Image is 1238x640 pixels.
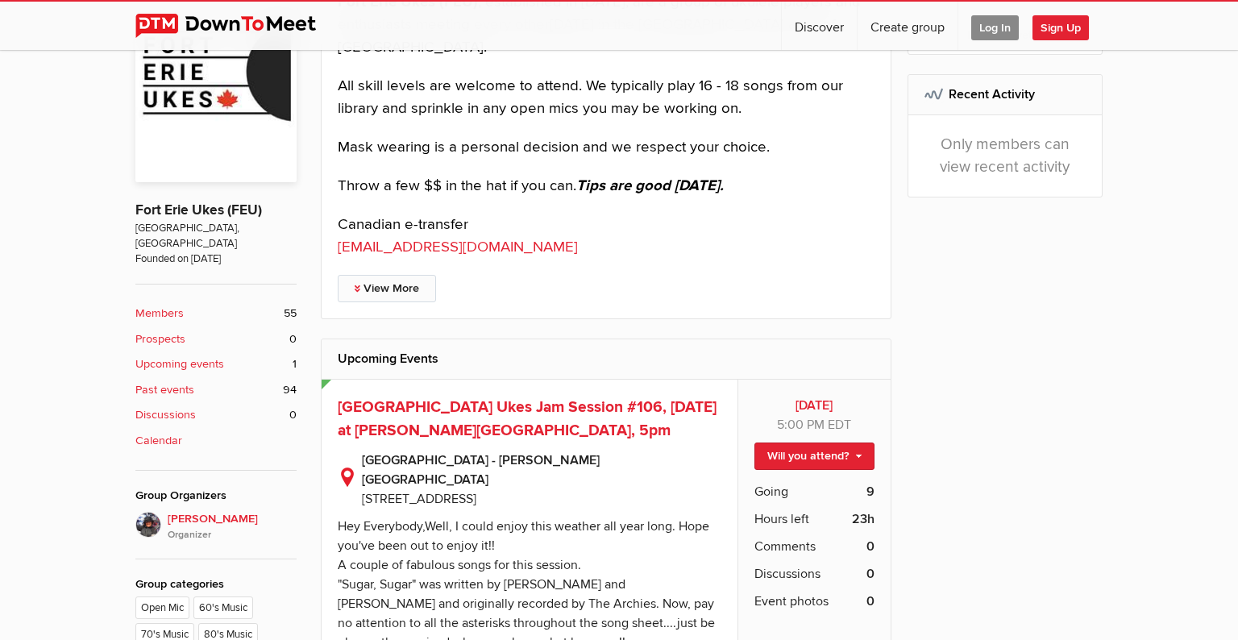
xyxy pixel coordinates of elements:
[1032,15,1089,40] span: Sign Up
[971,15,1019,40] span: Log In
[858,2,958,50] a: Create group
[135,355,297,373] a: Upcoming events 1
[338,397,717,440] a: [GEOGRAPHIC_DATA] Ukes Jam Session #106, [DATE] at [PERSON_NAME][GEOGRAPHIC_DATA], 5pm
[293,355,297,373] span: 1
[782,2,857,50] a: Discover
[135,406,196,424] b: Discussions
[338,275,436,302] a: View More
[135,406,297,424] a: Discussions 0
[924,75,1086,114] h2: Recent Activity
[338,339,874,378] h2: Upcoming Events
[754,482,788,501] span: Going
[135,330,297,348] a: Prospects 0
[754,396,874,415] b: [DATE]
[135,305,297,322] a: Members 55
[828,417,851,433] span: America/New_York
[362,451,721,489] b: [GEOGRAPHIC_DATA] - [PERSON_NAME][GEOGRAPHIC_DATA]
[338,177,576,195] span: Throw a few $$ in the hat if you can.
[135,305,184,322] b: Members
[576,177,724,195] em: Tips are good [DATE].
[284,305,297,322] span: 55
[754,564,820,584] span: Discussions
[338,238,578,256] a: [EMAIL_ADDRESS][DOMAIN_NAME]
[135,251,297,267] span: Founded on [DATE]
[1032,2,1102,50] a: Sign Up
[777,417,825,433] span: 5:00 PM
[135,512,161,538] img: Elaine
[852,509,874,529] b: 23h
[338,215,468,234] span: Canadian e-transfer
[754,443,874,470] a: Will you attend?
[283,381,297,399] span: 94
[135,381,297,399] a: Past events 94
[866,537,874,556] b: 0
[135,381,194,399] b: Past events
[135,432,297,450] a: Calendar
[135,487,297,505] div: Group Organizers
[135,512,297,542] a: [PERSON_NAME]Organizer
[135,576,297,593] div: Group categories
[866,564,874,584] b: 0
[958,2,1032,50] a: Log In
[362,491,476,507] span: [STREET_ADDRESS]
[866,482,874,501] b: 9
[338,77,843,118] span: All skill levels are welcome to attend. We typically play 16 - 18 songs from our library and spri...
[754,509,809,529] span: Hours left
[289,406,297,424] span: 0
[754,592,829,611] span: Event photos
[754,537,816,556] span: Comments
[135,330,185,348] b: Prospects
[338,138,770,156] span: Mask wearing is a personal decision and we respect your choice.
[135,432,182,450] b: Calendar
[135,355,224,373] b: Upcoming events
[289,330,297,348] span: 0
[908,115,1103,197] div: Only members can view recent activity
[135,221,297,252] span: [GEOGRAPHIC_DATA], [GEOGRAPHIC_DATA]
[866,592,874,611] b: 0
[168,528,297,542] i: Organizer
[168,510,297,542] span: [PERSON_NAME]
[135,14,341,38] img: DownToMeet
